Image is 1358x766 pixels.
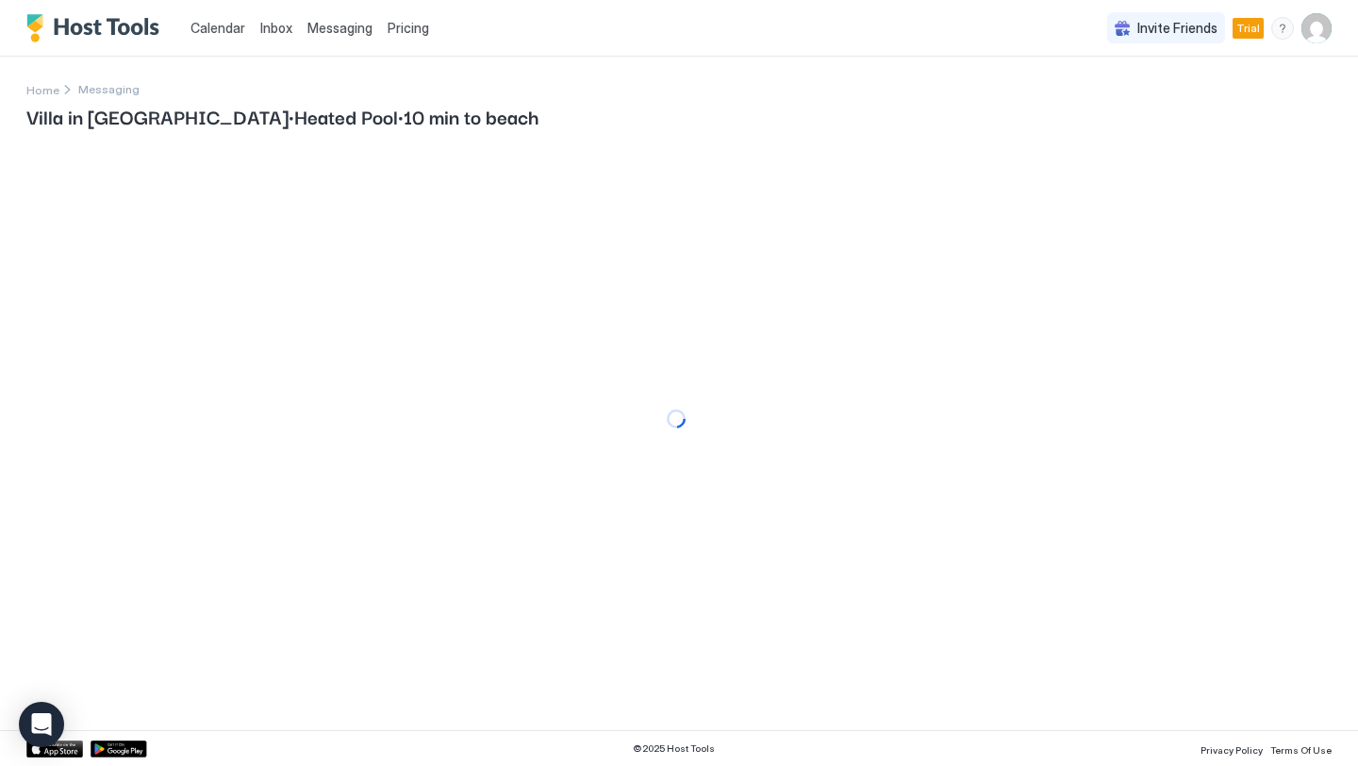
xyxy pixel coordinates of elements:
[1201,739,1263,758] a: Privacy Policy
[1301,13,1332,43] div: User profile
[667,409,686,428] div: loading
[260,18,292,38] a: Inbox
[307,18,373,38] a: Messaging
[1137,20,1217,37] span: Invite Friends
[19,702,64,747] div: Open Intercom Messenger
[26,741,83,758] a: App Store
[1236,20,1260,37] span: Trial
[190,18,245,38] a: Calendar
[26,83,59,97] span: Home
[307,20,373,36] span: Messaging
[78,82,140,96] span: Breadcrumb
[1271,17,1294,40] div: menu
[388,20,429,37] span: Pricing
[1270,739,1332,758] a: Terms Of Use
[26,79,59,99] div: Breadcrumb
[26,14,168,42] a: Host Tools Logo
[190,20,245,36] span: Calendar
[1201,744,1263,756] span: Privacy Policy
[26,79,59,99] a: Home
[91,741,147,758] a: Google Play Store
[633,742,715,755] span: © 2025 Host Tools
[1270,744,1332,756] span: Terms Of Use
[26,102,1332,130] span: Villa in [GEOGRAPHIC_DATA]•Heated Pool•10 min to beach
[260,20,292,36] span: Inbox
